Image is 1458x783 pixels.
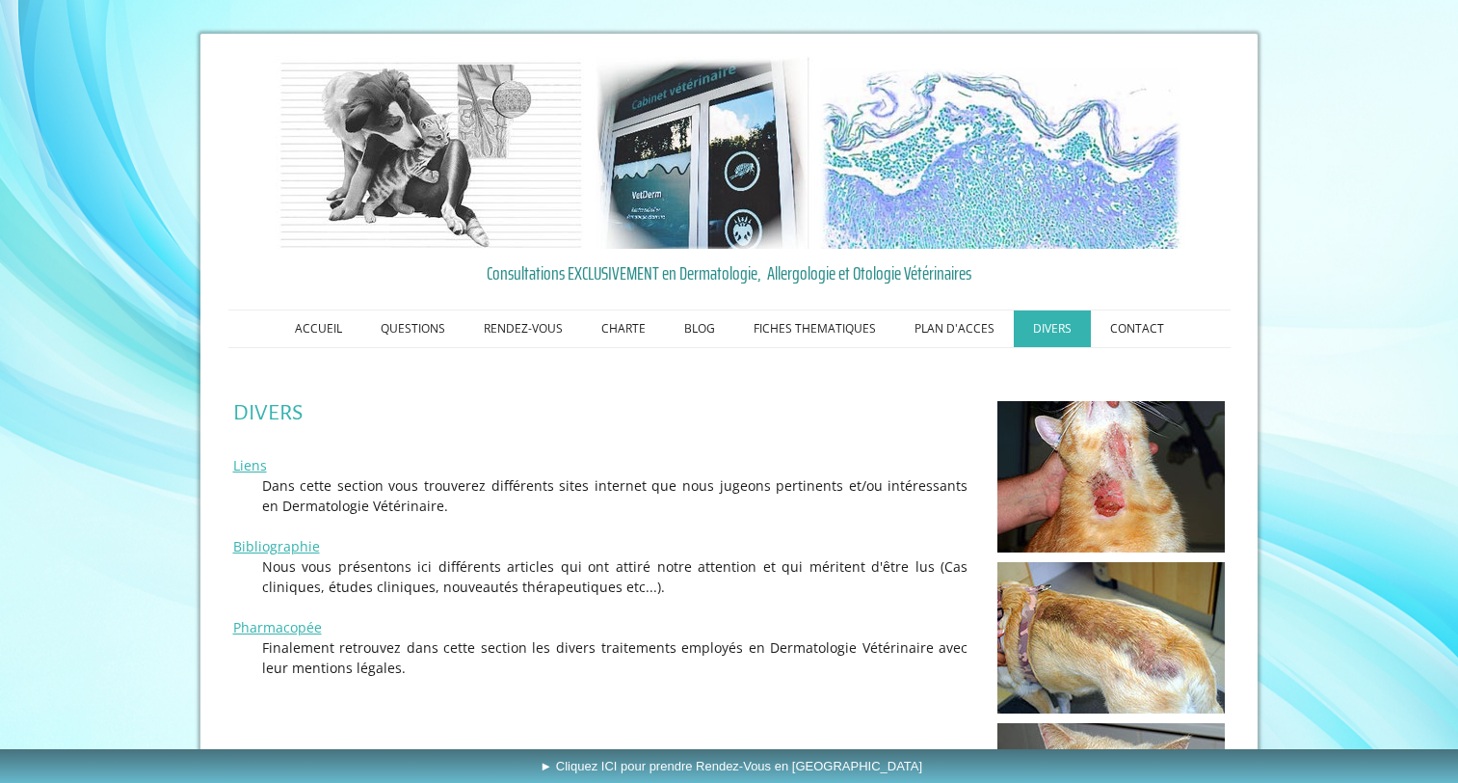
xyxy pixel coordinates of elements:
[233,556,968,597] p: Nous vous présentons ici différents articles qui ont attiré notre attention et qui méritent d'êtr...
[233,475,968,516] p: Dans cette section vous trouverez différents sites internet que nous jugeons pertinents et/ou int...
[582,310,665,347] a: CHARTE
[665,310,734,347] a: BLOG
[233,618,322,636] a: Pharmacopée
[233,258,1226,287] a: Consultations EXCLUSIVEMENT en Dermatologie, Allergologie et Otologie Vétérinaires
[233,637,968,678] p: Finalement retrouvez dans cette section les divers traitements employés en Dermatologie Vétérinai...
[361,310,464,347] a: QUESTIONS
[1014,310,1091,347] a: DIVERS
[233,401,968,425] h1: DIVERS
[276,310,361,347] a: ACCUEIL
[1091,310,1183,347] a: CONTACT
[540,759,922,773] span: ► Cliquez ICI pour prendre Rendez-Vous en [GEOGRAPHIC_DATA]
[895,310,1014,347] a: PLAN D'ACCES
[734,310,895,347] a: FICHES THEMATIQUES
[233,456,267,474] a: Liens
[233,537,320,555] a: Bibliographie
[464,310,582,347] a: RENDEZ-VOUS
